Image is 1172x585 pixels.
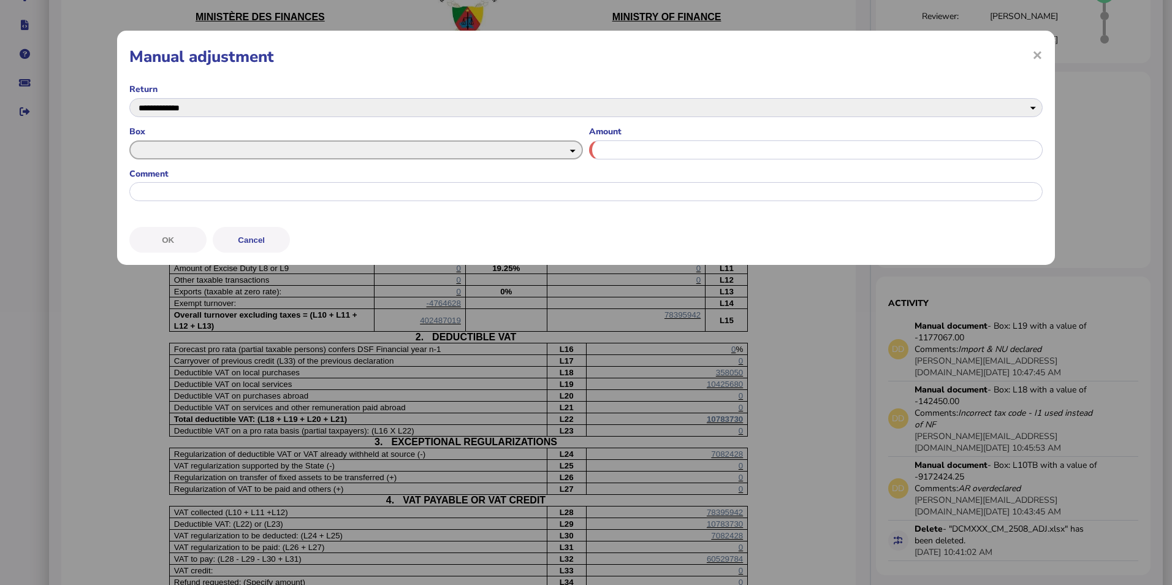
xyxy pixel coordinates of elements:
[129,46,1043,67] h1: Manual adjustment
[129,126,583,137] label: Box
[213,227,290,253] button: Cancel
[129,227,207,253] button: OK
[129,168,1043,180] label: Comment
[129,83,1043,95] label: Return
[1032,43,1043,66] span: ×
[589,126,1043,137] label: Amount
